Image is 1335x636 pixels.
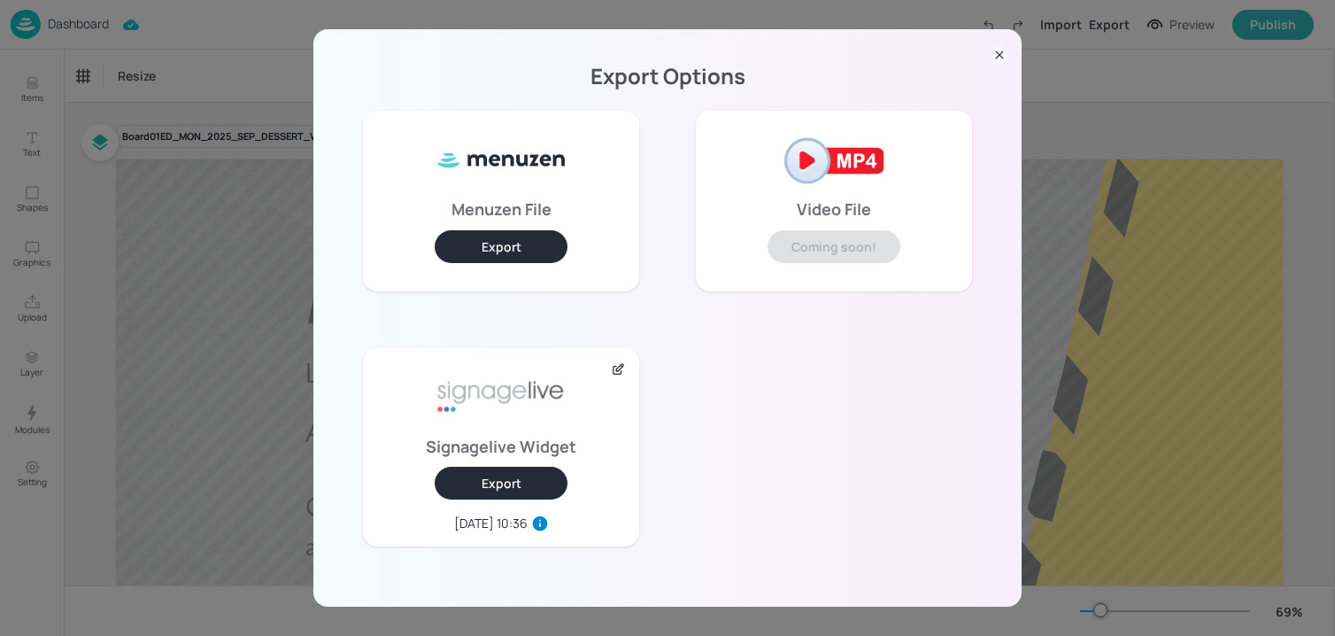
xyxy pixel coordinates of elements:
[768,125,900,196] img: mp4-2af2121e.png
[435,362,567,433] img: signage-live-aafa7296.png
[531,515,549,532] svg: Last export widget in this device
[451,203,552,215] p: Menuzen File
[435,230,567,263] button: Export
[426,440,576,453] p: Signagelive Widget
[435,125,567,196] img: ml8WC8f0XxQ8HKVnnVUe7f5Gv1vbApsJzyFa2MjOoB8SUy3kBkfteYo5TIAmtfcjWXsj8oHYkuYqrJRUn+qckOrNdzmSzIzkA...
[454,514,528,532] div: [DATE] 10:36
[435,467,567,500] button: Export
[335,70,1000,82] p: Export Options
[797,203,871,215] p: Video File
